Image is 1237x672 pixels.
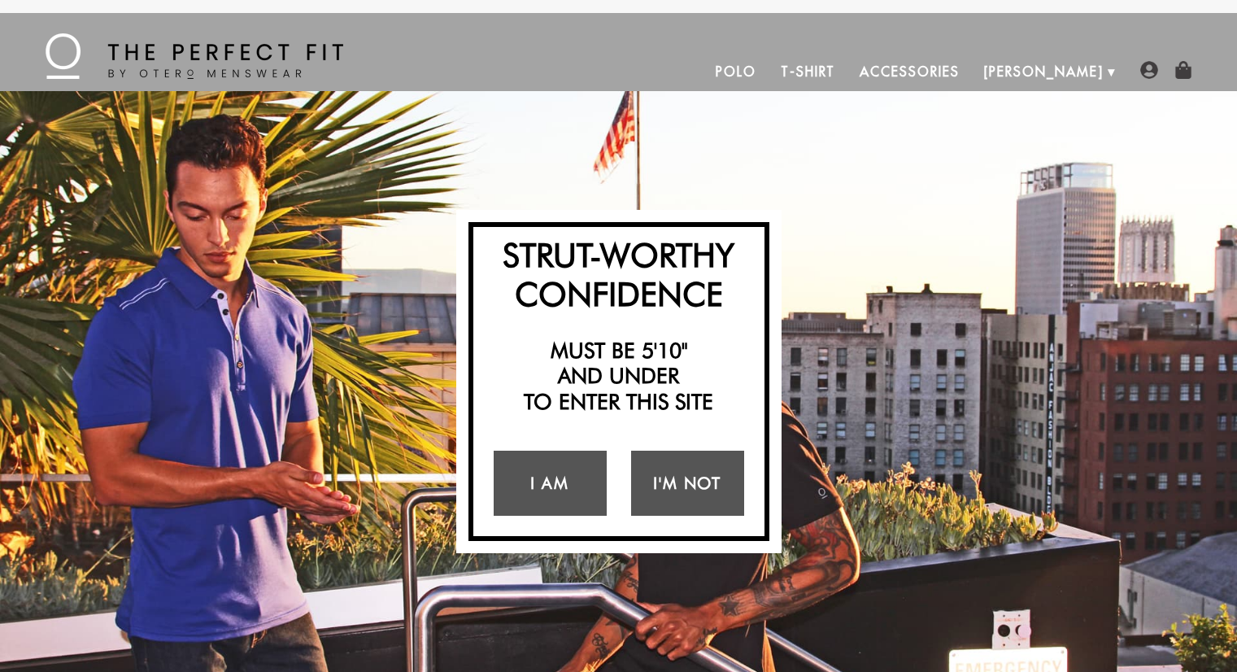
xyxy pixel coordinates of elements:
a: Accessories [847,52,971,91]
img: The Perfect Fit - by Otero Menswear - Logo [46,33,343,79]
a: I'm Not [631,451,744,516]
a: Polo [703,52,769,91]
h2: Must be 5'10" and under to enter this site [481,338,756,414]
h2: Strut-Worthy Confidence [481,235,756,313]
img: shopping-bag-icon.png [1174,61,1192,79]
a: I Am [494,451,607,516]
a: T-Shirt [769,52,847,91]
a: [PERSON_NAME] [972,52,1116,91]
img: user-account-icon.png [1140,61,1158,79]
